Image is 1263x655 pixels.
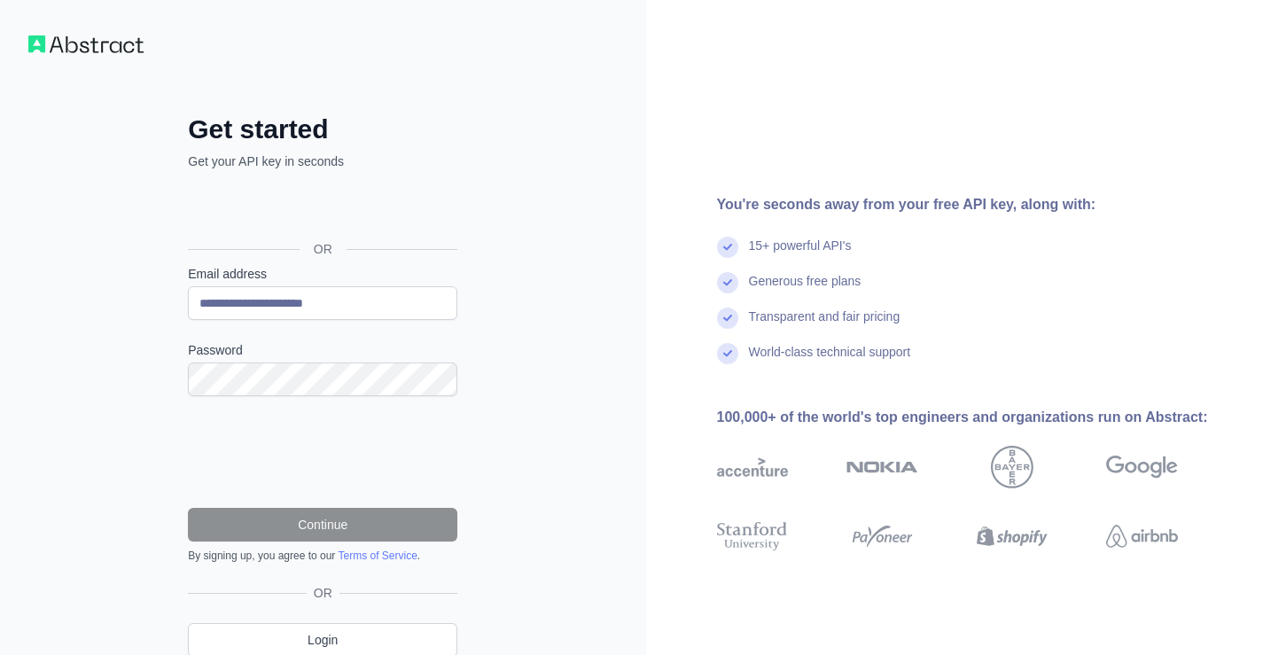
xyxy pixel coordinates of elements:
[749,308,900,343] div: Transparent and fair pricing
[977,519,1049,554] img: shopify
[749,343,911,378] div: World-class technical support
[1106,519,1178,554] img: airbnb
[188,417,457,487] iframe: reCAPTCHA
[338,550,417,562] a: Terms of Service
[717,237,738,258] img: check mark
[188,549,457,563] div: By signing up, you agree to our .
[307,584,339,602] span: OR
[28,35,144,53] img: Workflow
[717,407,1236,428] div: 100,000+ of the world's top engineers and organizations run on Abstract:
[717,446,789,488] img: accenture
[846,519,918,554] img: payoneer
[300,240,347,258] span: OR
[846,446,918,488] img: nokia
[717,272,738,293] img: check mark
[717,308,738,329] img: check mark
[188,341,457,359] label: Password
[749,272,861,308] div: Generous free plans
[188,265,457,283] label: Email address
[1106,446,1178,488] img: google
[717,194,1236,215] div: You're seconds away from your free API key, along with:
[717,519,789,554] img: stanford university
[188,508,457,542] button: Continue
[717,343,738,364] img: check mark
[991,446,1033,488] img: bayer
[188,152,457,170] p: Get your API key in seconds
[749,237,852,272] div: 15+ powerful API's
[179,190,463,229] iframe: Sign in with Google Button
[188,113,457,145] h2: Get started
